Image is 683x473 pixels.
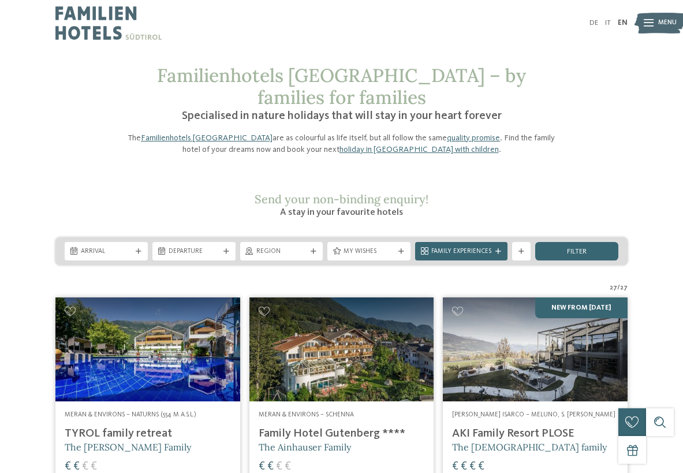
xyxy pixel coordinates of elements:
span: / [617,284,620,293]
span: filter [567,248,587,256]
span: € [285,461,291,472]
img: Family Hotel Gutenberg **** [249,297,434,401]
img: Familien Wellness Residence Tyrol **** [55,297,240,401]
a: quality promise [447,134,500,142]
span: € [73,461,80,472]
p: The are as colourful as life itself, but all follow the same . Find the family hotel of your drea... [122,132,561,155]
img: Looking for family hotels? Find the best ones here! [443,297,628,401]
span: My wishes [344,247,394,256]
span: Familienhotels [GEOGRAPHIC_DATA] – by families for families [157,64,526,109]
span: A stay in your favourite hotels [280,208,403,217]
span: € [452,461,458,472]
span: € [82,461,88,472]
h4: TYROL family retreat [65,427,231,441]
span: The [PERSON_NAME] Family [65,441,191,453]
a: Familienhotels [GEOGRAPHIC_DATA] [141,134,273,142]
span: Send your non-binding enquiry! [255,192,428,206]
span: 27 [610,284,617,293]
span: € [267,461,274,472]
span: € [276,461,282,472]
span: Meran & Environs – Naturns (554 m a.s.l.) [65,411,196,418]
span: € [65,461,71,472]
span: Menu [658,18,677,28]
a: DE [589,19,598,27]
h4: Family Hotel Gutenberg **** [259,427,425,441]
span: [PERSON_NAME] Isarco – Meluno, S. [PERSON_NAME] [452,411,615,418]
span: Specialised in nature holidays that will stay in your heart forever [182,110,502,122]
a: IT [605,19,611,27]
span: € [461,461,467,472]
span: Region [256,247,307,256]
span: 27 [620,284,628,293]
span: Arrival [81,247,132,256]
span: € [259,461,265,472]
span: The Ainhauser Family [259,441,351,453]
h4: AKI Family Resort PLOSE [452,427,618,441]
span: € [469,461,476,472]
a: EN [618,19,628,27]
span: Departure [169,247,219,256]
span: € [478,461,484,472]
span: The [DEMOGRAPHIC_DATA] family [452,441,607,453]
span: € [91,461,97,472]
span: Meran & Environs – Schenna [259,411,354,418]
a: holiday in [GEOGRAPHIC_DATA] with children [339,146,499,154]
span: Family Experiences [431,247,491,256]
